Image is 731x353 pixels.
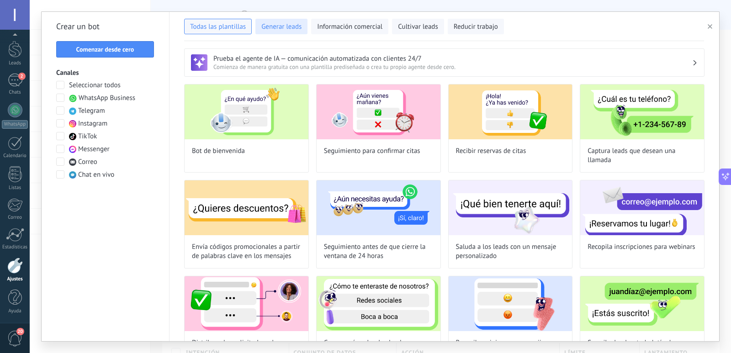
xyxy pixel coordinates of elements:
[580,180,704,235] img: Recopila inscripciones para webinars
[317,276,440,331] img: Conoce más sobre los leads con una encuesta rápida
[449,84,572,139] img: Recibir reservas de citas
[78,145,110,154] span: Messenger
[213,63,692,71] span: Comienza de manera gratuita con una plantilla prediseñada o crea tu propio agente desde cero.
[317,180,440,235] img: Seguimiento antes de que cierre la ventana de 24 horas
[261,22,302,32] span: Generar leads
[449,180,572,235] img: Saluda a los leads con un mensaje personalizado
[324,242,433,261] span: Seguimiento antes de que cierre la ventana de 24 horas
[184,19,252,34] button: Todas las plantillas
[185,276,308,331] img: Distribuye las solicitudes a los expertos adecuados
[76,46,134,53] span: Comenzar desde cero
[456,147,526,156] span: Recibir reservas de citas
[2,276,28,282] div: Ajustes
[56,68,154,77] h3: Canales
[448,19,504,34] button: Reducir trabajo
[78,158,97,167] span: Correo
[2,308,28,314] div: Ayuda
[213,54,692,63] h3: Prueba el agente de IA — comunicación automatizada con clientes 24/7
[255,19,307,34] button: Generar leads
[456,242,565,261] span: Saluda a los leads con un mensaje personalizado
[588,242,695,252] span: Recopila inscripciones para webinars
[192,147,245,156] span: Bot de bienvenida
[454,22,498,32] span: Reducir trabajo
[580,84,704,139] img: Captura leads que desean una llamada
[18,73,26,80] span: 2
[588,147,697,165] span: Captura leads que desean una llamada
[392,19,444,34] button: Cultivar leads
[78,106,105,116] span: Telegram
[2,90,28,95] div: Chats
[2,120,28,129] div: WhatsApp
[185,180,308,235] img: Envía códigos promocionales a partir de palabras clave en los mensajes
[317,22,382,32] span: Información comercial
[580,276,704,331] img: Suscribe leads a tu boletín de correo electrónico
[317,84,440,139] img: Seguimiento para confirmar citas
[69,81,121,90] span: Seleccionar todos
[324,147,420,156] span: Seguimiento para confirmar citas
[2,185,28,191] div: Listas
[456,338,545,348] span: Recopila opiniones con emojis
[190,22,246,32] span: Todas las plantillas
[2,60,28,66] div: Leads
[56,19,154,34] h2: Crear un bot
[192,242,301,261] span: Envía códigos promocionales a partir de palabras clave en los mensajes
[78,119,107,128] span: Instagram
[449,276,572,331] img: Recopila opiniones con emojis
[56,41,154,58] button: Comenzar desde cero
[79,94,135,103] span: WhatsApp Business
[16,328,24,335] span: 20
[311,19,388,34] button: Información comercial
[78,170,114,179] span: Chat en vivo
[185,84,308,139] img: Bot de bienvenida
[2,215,28,221] div: Correo
[2,244,28,250] div: Estadísticas
[2,153,28,159] div: Calendario
[78,132,97,141] span: TikTok
[398,22,438,32] span: Cultivar leads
